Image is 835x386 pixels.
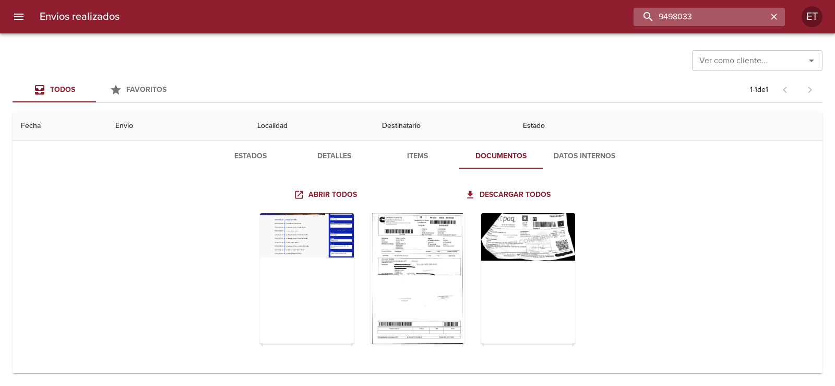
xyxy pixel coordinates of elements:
span: Pagina anterior [772,84,797,95]
span: Datos Internos [549,150,620,163]
th: Estado [515,111,822,141]
div: Tabs Envios [13,77,180,102]
table: Tabla de envíos del cliente [13,60,822,373]
span: Estados [215,150,286,163]
th: Destinatario [374,111,515,141]
th: Localidad [249,111,374,141]
span: Pagina siguiente [797,77,822,102]
button: Abrir [804,53,819,68]
button: menu [6,4,31,29]
div: Abrir información de usuario [802,6,822,27]
div: Tabs detalle de guia [209,144,626,169]
span: Todos [50,85,75,94]
th: Fecha [13,111,107,141]
span: Abrir todos [296,189,357,202]
span: Detalles [299,150,369,163]
span: Documentos [466,150,536,163]
div: ET [802,6,822,27]
span: Descargar todos [467,189,551,202]
input: buscar [634,8,767,26]
span: Favoritos [126,85,166,94]
div: Arir imagen [481,213,575,344]
div: Arir imagen [371,213,464,344]
div: Arir imagen [260,213,354,344]
a: Abrir todos [292,185,361,205]
span: Items [382,150,453,163]
a: Descargar todos [463,185,555,205]
p: 1 - 1 de 1 [750,85,768,95]
h6: Envios realizados [40,8,120,25]
th: Envio [107,111,249,141]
